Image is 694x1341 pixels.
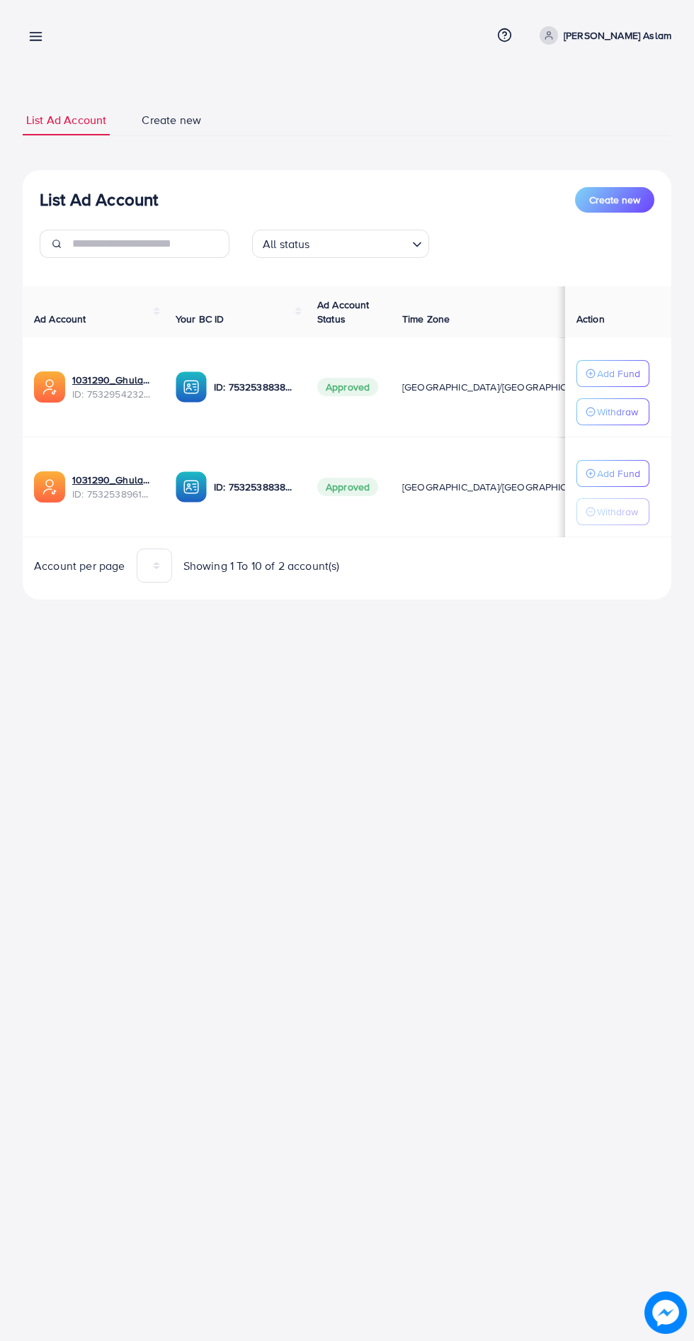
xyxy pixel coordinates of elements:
span: [GEOGRAPHIC_DATA]/[GEOGRAPHIC_DATA] [402,480,599,494]
h3: List Ad Account [40,189,158,210]
span: Ad Account Status [317,298,370,326]
p: Add Fund [597,465,640,482]
span: Create new [589,193,640,207]
p: [PERSON_NAME] Aslam [564,27,671,44]
span: Action [576,312,605,326]
p: Withdraw [597,503,638,520]
button: Add Fund [576,360,649,387]
a: 1031290_Ghulam Rasool Aslam 2_1753902599199 [72,373,153,387]
span: Approved [317,378,378,396]
img: ic-ba-acc.ded83a64.svg [176,471,207,503]
img: ic-ads-acc.e4c84228.svg [34,371,65,403]
img: ic-ba-acc.ded83a64.svg [176,371,207,403]
img: ic-ads-acc.e4c84228.svg [34,471,65,503]
button: Withdraw [576,398,649,425]
div: Search for option [252,230,429,258]
a: 1031290_Ghulam Rasool Aslam_1753805901568 [72,473,153,487]
span: Ad Account [34,312,86,326]
button: Create new [575,187,654,213]
p: ID: 7532538838637019152 [214,478,295,495]
span: Your BC ID [176,312,224,326]
a: [PERSON_NAME] Aslam [534,26,671,45]
p: ID: 7532538838637019152 [214,378,295,395]
span: Time Zone [402,312,450,326]
img: image [644,1291,687,1334]
input: Search for option [314,231,406,254]
p: Add Fund [597,365,640,382]
span: ID: 7532954232266326017 [72,387,153,401]
span: List Ad Account [26,112,106,128]
span: All status [260,234,313,254]
div: <span class='underline'>1031290_Ghulam Rasool Aslam 2_1753902599199</span></br>7532954232266326017 [72,373,153,402]
button: Add Fund [576,460,649,487]
span: Showing 1 To 10 of 2 account(s) [183,558,340,574]
span: Account per page [34,558,125,574]
span: Approved [317,478,378,496]
button: Withdraw [576,498,649,525]
span: Create new [142,112,201,128]
span: ID: 7532538961244635153 [72,487,153,501]
p: Withdraw [597,403,638,420]
div: <span class='underline'>1031290_Ghulam Rasool Aslam_1753805901568</span></br>7532538961244635153 [72,473,153,502]
span: [GEOGRAPHIC_DATA]/[GEOGRAPHIC_DATA] [402,380,599,394]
